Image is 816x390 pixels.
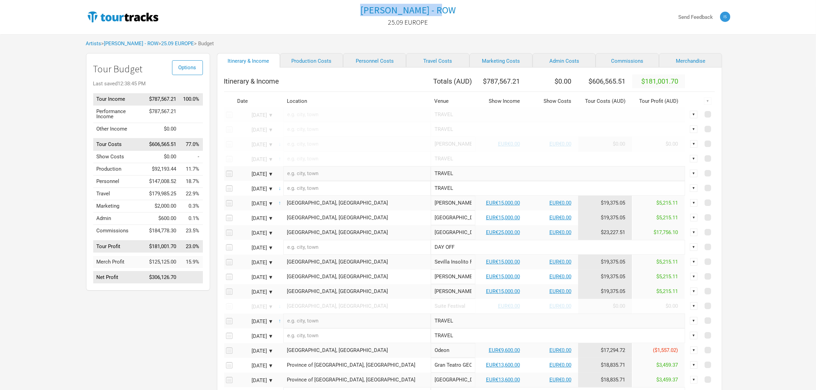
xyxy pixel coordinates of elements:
[690,332,697,339] div: ▼
[146,93,180,106] td: $787,567.21
[287,304,427,309] div: Barcelona, Spain
[431,299,475,314] input: Suite Festival
[236,334,273,339] div: [DATE] ▼
[690,258,698,266] div: ▼
[93,188,146,200] td: Travel
[431,95,475,107] th: Venue
[690,346,698,354] div: ▼
[236,216,273,221] div: [DATE] ▼
[146,105,180,123] td: $787,567.21
[287,289,427,294] div: Bilbao, Spain
[679,14,713,20] strong: Send Feedback
[690,361,698,369] div: ▼
[279,156,281,162] span: ↑
[690,111,697,118] div: ▼
[578,196,632,210] td: Tour Cost allocation from Production, Personnel, Travel, Marketing, Admin & Commissions
[498,303,520,309] a: EUR€0.00
[283,181,431,196] input: e.g. city, town
[690,140,698,148] div: ▼
[279,303,281,309] span: Move Later
[236,201,273,206] div: [DATE] ▼
[283,240,431,255] input: e.g. city, town
[431,122,685,137] input: TRAVEL
[93,212,146,225] td: Admin
[236,142,273,147] div: [DATE] ▼
[596,53,659,68] a: Commissions
[101,41,159,46] span: >
[236,378,273,383] div: [DATE] ▼
[578,137,632,151] td: Tour Cost allocation from Production, Personnel, Travel, Marketing, Admin & Commissions
[172,60,203,75] button: Options
[656,259,678,265] span: $5,215.11
[431,328,685,343] input: TRAVEL
[146,225,180,237] td: $184,778.30
[486,362,520,368] a: EUR€13,600.00
[343,53,406,68] a: Personnel Costs
[360,4,456,16] h1: [PERSON_NAME] - ROW
[180,225,203,237] td: Commissions as % of Tour Income
[406,53,469,68] a: Travel Costs
[690,214,698,221] div: ▼
[93,123,146,135] td: Other Income
[280,53,343,68] a: Production Costs
[578,74,632,88] th: $606,565.51
[86,40,101,47] a: Artists
[283,166,431,181] input: e.g. city, town
[180,175,203,188] td: Personnel as % of Tour Income
[656,273,678,280] span: $5,215.11
[180,93,203,106] td: Tour Income as % of Tour Income
[279,303,281,309] span: ↓
[146,175,180,188] td: $147,008.52
[236,172,273,177] div: [DATE] ▼
[656,377,678,383] span: $3,459.37
[279,318,281,324] span: Move Earlier
[236,245,273,251] div: [DATE] ▼
[578,373,632,387] td: Tour Cost allocation from Production, Personnel, Travel, Marketing, Admin & Commissions
[533,53,596,68] a: Admin Costs
[236,290,273,295] div: [DATE] ▼
[578,284,632,299] td: Tour Cost allocation from Production, Personnel, Travel, Marketing, Admin & Commissions
[279,141,281,147] span: Move Later
[279,200,281,206] span: ↑
[659,53,722,68] a: Merchandise
[431,240,685,255] input: DAY OFF
[146,200,180,212] td: $2,000.00
[180,200,203,212] td: Marketing as % of Tour Income
[93,81,203,86] div: Last saved 12:38:45 PM
[486,200,520,206] a: EUR€15,000.00
[486,259,520,265] a: EUR€15,000.00
[486,215,520,221] a: EUR€15,000.00
[388,19,428,26] h2: 25.09 EUROPE
[656,200,678,206] span: $5,215.11
[470,53,533,68] a: Marketing Costs
[283,314,431,328] input: e.g. city, town
[549,200,571,206] a: EUR€0.00
[431,196,475,210] input: Palacio de La Opera
[498,141,520,147] a: EUR€0.00
[431,269,475,284] input: Valencia Sala Roig
[431,166,685,181] input: TRAVEL
[146,123,180,135] td: $0.00
[86,10,160,24] img: TourTracks
[236,349,273,354] div: [DATE] ▼
[180,138,203,151] td: Tour Costs as % of Tour Income
[180,105,203,123] td: Performance Income as % of Tour Income
[578,343,632,358] td: Tour Cost allocation from Production, Personnel, Travel, Marketing, Admin & Commissions
[224,74,431,88] th: Itinerary & Income
[180,271,203,284] td: Net Profit as % of Tour Income
[578,269,632,284] td: Tour Cost allocation from Production, Personnel, Travel, Marketing, Admin & Commissions
[549,215,571,221] a: EUR€0.00
[236,275,273,280] div: [DATE] ▼
[549,273,571,280] a: EUR€0.00
[486,377,520,383] a: EUR€13,600.00
[146,138,180,151] td: $606,565.51
[283,137,431,151] input: e.g. city, town
[690,302,698,310] div: ▼
[431,343,475,358] input: Odeon
[146,212,180,225] td: $600.00
[283,122,431,137] input: e.g. city, town
[431,314,685,328] input: TRAVEL
[578,299,632,314] td: Tour Cost allocation from Production, Personnel, Travel, Marketing, Admin & Commissions
[431,74,475,88] th: Totals ( AUD )
[388,15,428,29] a: 25.09 EUROPE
